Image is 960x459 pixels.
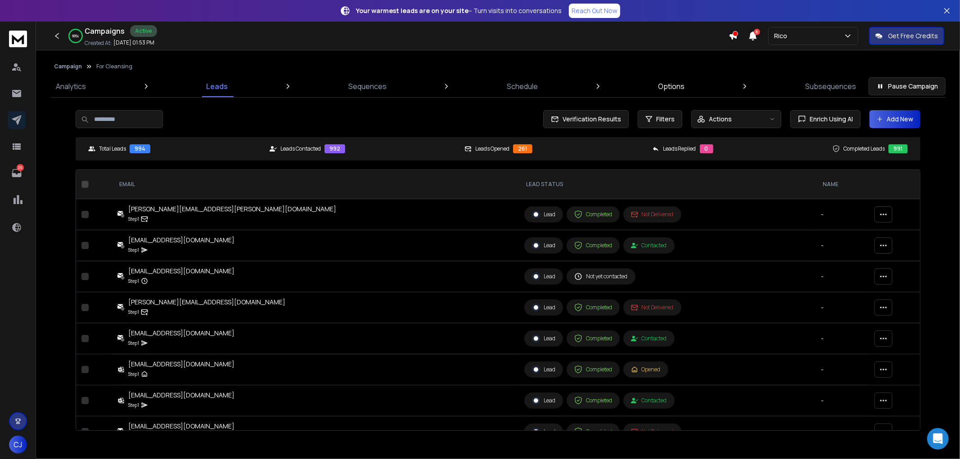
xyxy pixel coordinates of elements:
p: Sequences [348,81,387,92]
a: Options [653,76,690,97]
div: [EMAIL_ADDRESS][DOMAIN_NAME] [128,236,234,245]
a: Reach Out Now [569,4,620,18]
button: Filters [638,110,682,128]
button: Get Free Credits [869,27,944,45]
div: Lead [532,303,555,312]
div: Lead [532,397,555,405]
div: [PERSON_NAME][EMAIL_ADDRESS][DOMAIN_NAME] [128,298,285,307]
div: 992 [325,144,345,153]
a: Subsequences [800,76,861,97]
div: Completed [574,241,612,250]
p: Leads Contacted [280,145,321,152]
span: Filters [656,115,675,124]
a: Analytics [50,76,91,97]
p: 25 [17,164,24,171]
a: 25 [8,164,26,182]
p: Leads Replied [663,145,696,152]
div: [EMAIL_ADDRESS][DOMAIN_NAME] [128,422,234,431]
td: - [816,230,869,261]
td: - [816,385,869,416]
span: Enrich Using AI [806,115,853,124]
div: Not yet contacted [574,272,628,281]
div: Lead [532,210,555,218]
button: Campaign [54,63,82,70]
div: Completed [574,210,612,218]
span: Verification Results [559,115,621,124]
th: LEAD STATUS [519,170,816,199]
div: Active [130,25,157,37]
td: - [816,416,869,447]
p: – Turn visits into conversations [356,6,562,15]
div: [EMAIL_ADDRESS][DOMAIN_NAME] [128,329,234,338]
div: [EMAIL_ADDRESS][DOMAIN_NAME] [128,360,234,369]
p: [DATE] 01:53 PM [113,39,154,46]
div: Not Delivered [631,428,674,435]
p: Step 1 [128,339,139,348]
div: Completed [574,365,612,374]
h1: Campaigns [85,26,125,36]
div: 0 [700,144,713,153]
p: Leads [206,81,228,92]
button: Pause Campaign [869,77,946,95]
div: Not Delivered [631,211,674,218]
span: 8 [754,29,760,35]
button: Verification Results [543,110,629,128]
p: Step 1 [128,370,139,379]
p: Schedule [507,81,538,92]
p: Subsequences [805,81,856,92]
div: Completed [574,397,612,405]
p: Leads Opened [475,145,509,152]
p: Step 1 [128,245,139,254]
td: - [816,354,869,385]
th: NAME [816,170,869,199]
button: Enrich Using AI [790,110,861,128]
div: Lead [532,241,555,250]
p: Analytics [56,81,86,92]
div: Lead [532,272,555,281]
div: [EMAIL_ADDRESS][DOMAIN_NAME] [128,391,234,400]
th: EMAIL [112,170,519,199]
p: Total Leads [99,145,126,152]
div: 991 [888,144,908,153]
a: Leads [201,76,233,97]
button: Add New [870,110,920,128]
div: 994 [130,144,150,153]
div: Lead [532,428,555,436]
div: Completed [574,303,612,312]
a: Sequences [343,76,392,97]
div: Contacted [631,242,667,249]
img: logo [9,31,27,47]
p: Rico [774,31,791,40]
button: CJ [9,436,27,454]
div: [PERSON_NAME][EMAIL_ADDRESS][PERSON_NAME][DOMAIN_NAME] [128,205,336,214]
p: Options [658,81,685,92]
div: Contacted [631,397,667,404]
p: Get Free Credits [888,31,938,40]
p: Created At: [85,40,112,47]
p: Step 1 [128,307,139,316]
div: Lead [532,365,555,374]
p: Step 1 [128,276,139,285]
div: Contacted [631,335,667,342]
p: 99 % [72,33,79,39]
td: - [816,292,869,323]
p: Step 1 [128,401,139,410]
td: - [816,261,869,292]
td: - [816,323,869,354]
div: Lead [532,334,555,343]
a: Schedule [501,76,543,97]
div: Not Delivered [631,304,674,311]
td: - [816,199,869,230]
div: Completed [574,428,612,436]
p: Step 1 [128,214,139,223]
div: 261 [513,144,532,153]
p: For Cleansing [96,63,132,70]
p: Completed Leads [843,145,885,152]
strong: Your warmest leads are on your site [356,6,469,15]
p: Reach Out Now [572,6,617,15]
div: ‪[EMAIL_ADDRESS][DOMAIN_NAME] [128,267,234,276]
div: Opened [631,366,661,373]
div: Open Intercom Messenger [927,428,949,450]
